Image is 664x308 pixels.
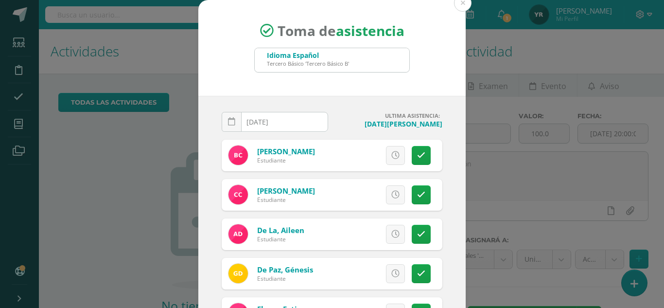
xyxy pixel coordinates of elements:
[257,235,304,243] div: Estudiante
[267,60,349,67] div: Tercero Básico 'Tercero Básico B'
[228,224,248,244] img: 585e89eaa2c8bff390c34e9a9ef580e8.png
[257,146,315,156] a: [PERSON_NAME]
[336,21,404,40] strong: asistencia
[257,156,315,164] div: Estudiante
[336,112,442,119] h4: ULTIMA ASISTENCIA:
[257,196,315,204] div: Estudiante
[257,225,304,235] a: de la, Aileen
[228,185,248,204] img: feee9f345d78f7bd79cb3d5fd343f599.png
[336,119,442,128] h4: [DATE][PERSON_NAME]
[257,274,313,283] div: Estudiante
[267,51,349,60] div: Idioma Español
[257,265,313,274] a: De paz, Génesis
[222,112,328,131] input: Fecha de Inasistencia
[228,264,248,283] img: ab494f25f25bae500731425c1cf74645.png
[228,145,248,165] img: c6e0edb2c99b4409b9ea4cdab2eab305.png
[278,21,404,40] span: Toma de
[255,48,409,72] input: Busca un grado o sección aquí...
[257,186,315,196] a: [PERSON_NAME]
